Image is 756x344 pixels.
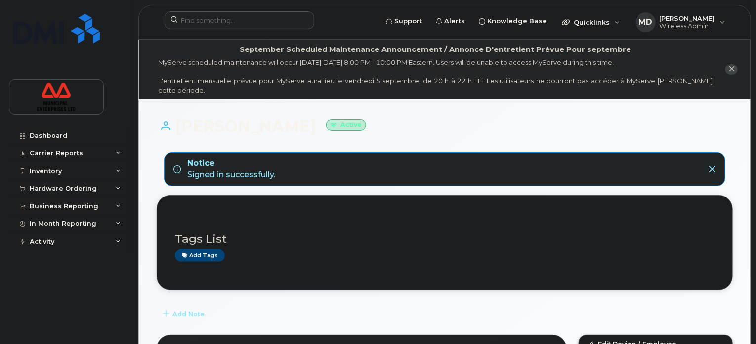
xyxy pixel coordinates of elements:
[175,233,714,245] h3: Tags List
[326,119,366,131] small: Active
[240,45,631,55] div: September Scheduled Maintenance Announcement / Annonce D'entretient Prévue Pour septembre
[157,117,733,135] h1: [PERSON_NAME]
[175,249,225,262] a: Add tags
[725,64,738,75] button: close notification
[158,58,713,95] div: MyServe scheduled maintenance will occur [DATE][DATE] 8:00 PM - 10:00 PM Eastern. Users will be u...
[172,309,205,319] span: Add Note
[157,305,213,323] button: Add Note
[187,158,275,169] strong: Notice
[187,158,275,181] div: Signed in successfully.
